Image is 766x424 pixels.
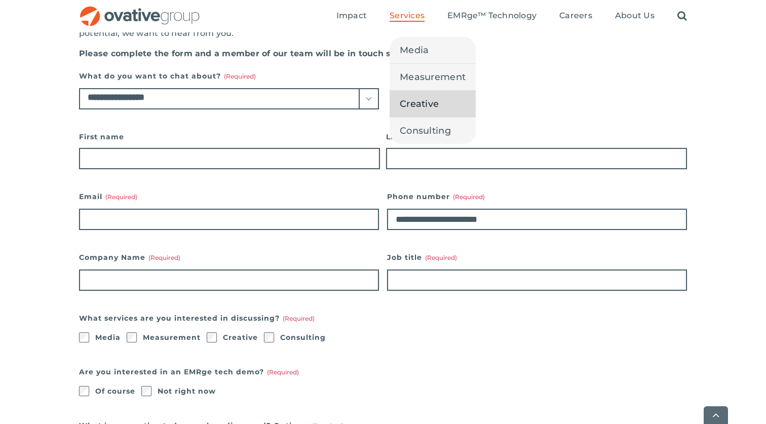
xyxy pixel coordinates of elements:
[336,11,367,21] span: Impact
[615,11,655,22] a: About Us
[79,250,379,264] label: Company Name
[387,189,687,204] label: Phone number
[387,250,687,264] label: Job title
[447,11,537,21] span: EMRge™ Technology
[615,11,655,21] span: About Us
[223,330,258,344] label: Creative
[283,315,315,322] span: (Required)
[677,11,687,22] a: Search
[400,97,439,111] span: Creative
[267,368,299,376] span: (Required)
[425,254,457,261] span: (Required)
[79,365,299,379] legend: Are you interested in an EMRge tech demo?
[390,11,425,22] a: Services
[148,254,180,261] span: (Required)
[105,193,137,201] span: (Required)
[453,193,485,201] span: (Required)
[336,11,367,22] a: Impact
[79,189,379,204] label: Email
[390,11,425,21] span: Services
[390,118,476,144] a: Consulting
[400,43,429,57] span: Media
[143,330,201,344] label: Measurement
[400,70,466,84] span: Measurement
[390,91,476,117] a: Creative
[390,64,476,90] a: Measurement
[79,49,418,58] strong: Please complete the form and a member of our team will be in touch shortly.
[224,72,256,80] span: (Required)
[280,330,326,344] label: Consulting
[386,130,687,144] label: Last name
[79,5,201,15] a: OG_Full_horizontal_RGB
[400,124,451,138] span: Consulting
[559,11,592,21] span: Careers
[79,311,315,325] legend: What services are you interested in discussing?
[559,11,592,22] a: Careers
[447,11,537,22] a: EMRge™ Technology
[95,384,135,398] label: Of course
[158,384,216,398] label: Not right now
[79,130,380,144] label: First name
[95,330,121,344] label: Media
[79,69,379,83] label: What do you want to chat about?
[390,37,476,63] a: Media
